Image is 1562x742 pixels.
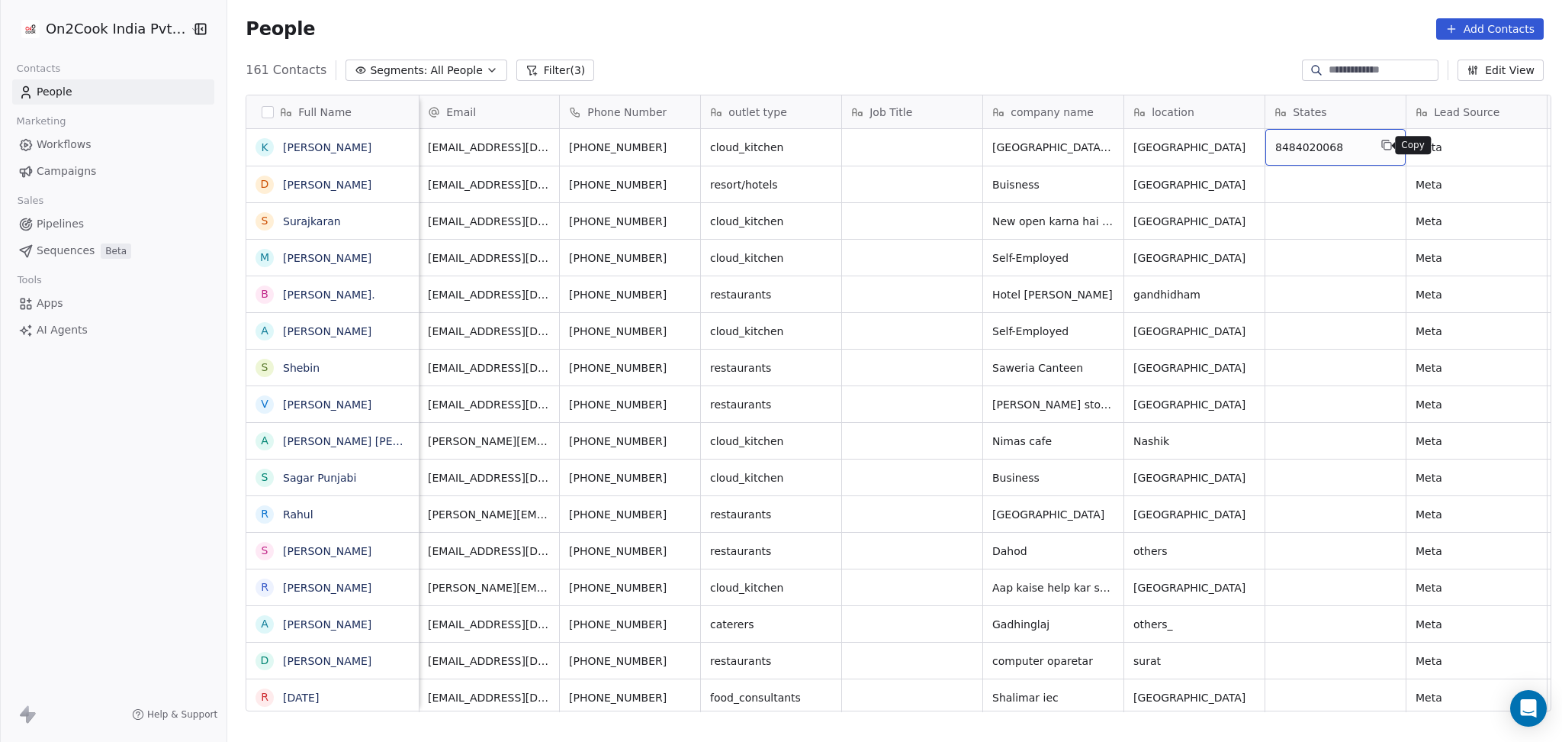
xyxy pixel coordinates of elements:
[1133,214,1255,229] span: [GEOGRAPHIC_DATA]
[992,580,1114,595] span: Aap kaise help kar shak [PERSON_NAME]
[992,397,1114,412] span: [PERSON_NAME] stock broking Pvt Ltd
[21,20,40,38] img: on2cook%20logo-04%20copy.jpg
[261,323,268,339] div: A
[992,470,1114,486] span: Business
[1133,434,1255,449] span: Nashik
[710,177,832,192] span: resort/hotels
[516,60,595,81] button: Filter(3)
[992,177,1114,192] span: Buisness
[1416,140,1538,155] span: Meta
[569,617,691,632] span: [PHONE_NUMBER]
[992,507,1114,522] span: [GEOGRAPHIC_DATA]
[710,580,832,595] span: cloud_kitchen
[1416,360,1538,376] span: Meta
[1275,140,1368,155] span: 8484020068
[283,618,371,631] a: [PERSON_NAME]
[1406,95,1547,128] div: Lead Source
[1133,324,1255,339] span: [GEOGRAPHIC_DATA]
[46,19,186,39] span: On2Cook India Pvt. Ltd.
[428,214,550,229] span: [EMAIL_ADDRESS][DOMAIN_NAME]
[430,63,482,79] span: All People
[1293,105,1326,120] span: States
[283,545,371,557] a: [PERSON_NAME]
[1401,139,1425,151] p: Copy
[283,325,371,337] a: [PERSON_NAME]
[283,692,319,704] a: [DATE]
[246,18,315,40] span: People
[428,470,550,486] span: [EMAIL_ADDRESS][DOMAIN_NAME]
[261,286,268,302] div: B
[132,708,217,721] a: Help & Support
[992,434,1114,449] span: Nimas cafe
[1416,580,1538,595] span: Meta
[1133,470,1255,486] span: [GEOGRAPHIC_DATA]
[992,617,1114,632] span: Gadhinglaj
[710,287,832,302] span: restaurants
[869,105,912,120] span: Job Title
[10,57,67,80] span: Contacts
[701,95,841,128] div: outlet type
[728,105,787,120] span: outlet type
[370,63,427,79] span: Segments:
[710,653,832,669] span: restaurants
[1416,177,1538,192] span: Meta
[262,140,268,156] div: K
[246,129,419,712] div: grid
[261,616,268,632] div: A
[710,617,832,632] span: caterers
[18,16,179,42] button: On2Cook India Pvt. Ltd.
[710,397,832,412] span: restaurants
[569,287,691,302] span: [PHONE_NUMBER]
[428,690,550,705] span: [EMAIL_ADDRESS][DOMAIN_NAME]
[246,95,419,128] div: Full Name
[1133,653,1255,669] span: surat
[12,318,214,343] a: AI Agents
[261,433,268,449] div: A
[37,163,96,179] span: Campaigns
[261,579,268,595] div: R
[569,140,691,155] span: [PHONE_NUMBER]
[1416,214,1538,229] span: Meta
[992,690,1114,705] span: Shalimar iec
[12,132,214,157] a: Workflows
[283,215,341,227] a: Surajkaran
[1434,105,1499,120] span: Lead Source
[428,580,550,595] span: [PERSON_NAME][EMAIL_ADDRESS][DOMAIN_NAME]
[11,189,50,212] span: Sales
[37,243,95,259] span: Sequences
[298,105,352,120] span: Full Name
[710,690,832,705] span: food_consultants
[1416,250,1538,266] span: Meta
[560,95,700,128] div: Phone Number
[428,250,550,266] span: [EMAIL_ADDRESS][DOMAIN_NAME]
[842,95,982,128] div: Job Title
[283,179,371,191] a: [PERSON_NAME]
[1133,580,1255,595] span: [GEOGRAPHIC_DATA]
[1133,397,1255,412] span: [GEOGRAPHIC_DATA]
[1436,18,1544,40] button: Add Contacts
[992,544,1114,559] span: Dahod
[569,470,691,486] span: [PHONE_NUMBER]
[37,216,84,232] span: Pipelines
[992,360,1114,376] span: Saweria Canteen
[1133,544,1255,559] span: others
[283,472,356,484] a: Sagar Punjabi
[569,507,691,522] span: [PHONE_NUMBER]
[992,324,1114,339] span: Self-Employed
[428,507,550,522] span: [PERSON_NAME][EMAIL_ADDRESS]
[262,469,268,486] div: S
[569,324,691,339] span: [PHONE_NUMBER]
[569,653,691,669] span: [PHONE_NUMBER]
[1416,507,1538,522] span: Meta
[283,398,371,411] a: [PERSON_NAME]
[569,690,691,705] span: [PHONE_NUMBER]
[1416,287,1538,302] span: Meta
[710,214,832,229] span: cloud_kitchen
[428,360,550,376] span: [EMAIL_ADDRESS][DOMAIN_NAME]
[1416,434,1538,449] span: Meta
[147,708,217,721] span: Help & Support
[1458,60,1544,81] button: Edit View
[283,582,371,594] a: [PERSON_NAME]
[37,84,72,100] span: People
[1133,507,1255,522] span: [GEOGRAPHIC_DATA]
